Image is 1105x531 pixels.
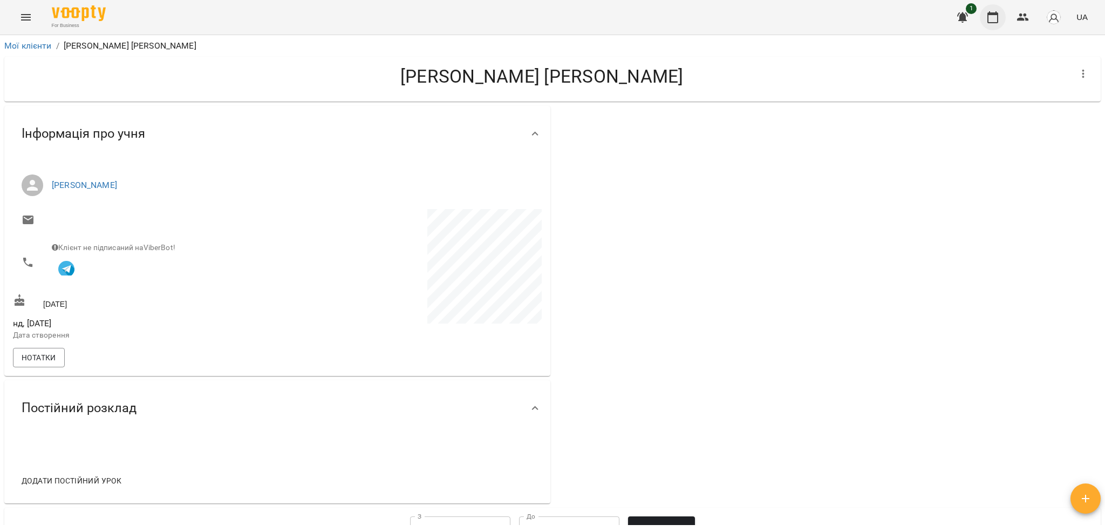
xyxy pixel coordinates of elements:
span: Нотатки [22,351,56,364]
span: Клієнт не підписаний на ViberBot! [52,243,175,252]
nav: breadcrumb [4,39,1101,52]
button: Menu [13,4,39,30]
p: [PERSON_NAME] [PERSON_NAME] [64,39,196,52]
img: avatar_s.png [1046,10,1061,25]
a: [PERSON_NAME] [52,180,117,190]
span: For Business [52,22,106,29]
span: 1 [966,3,977,14]
div: [DATE] [11,292,277,312]
h4: [PERSON_NAME] [PERSON_NAME] [13,65,1070,88]
a: Мої клієнти [4,41,52,51]
img: Voopty Logo [52,5,106,21]
span: Додати постійний урок [22,474,121,487]
img: Telegram [58,261,74,277]
span: UA [1076,11,1088,23]
div: Постійний розклад [4,380,550,436]
span: нд, [DATE] [13,317,275,330]
button: UA [1072,7,1092,27]
button: Додати постійний урок [17,471,126,490]
p: Дата створення [13,330,275,341]
button: Нотатки [13,348,65,367]
span: Інформація про учня [22,125,145,142]
li: / [56,39,59,52]
span: Постійний розклад [22,400,137,416]
div: Інформація про учня [4,106,550,162]
button: Клієнт підписаний на VooptyBot [52,253,81,282]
